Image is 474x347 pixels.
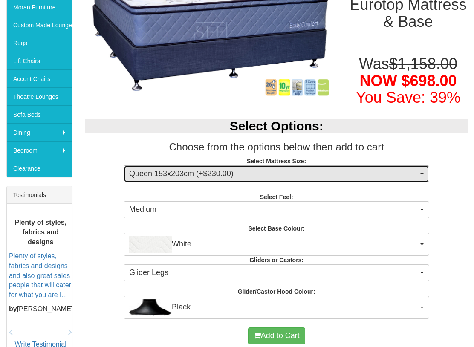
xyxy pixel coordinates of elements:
[238,288,315,295] strong: Glider/Castor Hood Colour:
[129,236,418,253] span: White
[247,158,306,165] strong: Select Mattress Size:
[124,201,429,218] button: Medium
[124,233,429,256] button: WhiteWhite
[9,305,17,312] b: by
[129,267,418,278] span: Glider Legs
[349,55,468,106] h1: Was
[389,55,457,72] del: $1,158.00
[129,204,418,215] span: Medium
[7,16,72,34] a: Custom Made Lounges
[249,257,303,263] strong: Gliders or Castors:
[129,168,418,179] span: Queen 153x203cm (+$230.00)
[129,236,172,253] img: White
[7,186,72,204] div: Testimonials
[129,299,418,316] span: Black
[9,304,72,314] p: [PERSON_NAME]
[7,123,72,141] a: Dining
[9,252,71,298] a: Plenty of styles, fabrics and designs and also great sales people that will cater for what you ar...
[7,34,72,52] a: Rugs
[359,72,457,90] span: NOW $698.00
[7,105,72,123] a: Sofa Beds
[356,89,460,106] font: You Save: 39%
[230,119,324,133] b: Select Options:
[129,299,172,316] img: Black
[260,194,293,200] strong: Select Feel:
[85,142,468,153] h3: Choose from the options below then add to cart
[248,327,305,344] button: Add to Cart
[7,87,72,105] a: Theatre Lounges
[124,264,429,281] button: Glider Legs
[7,141,72,159] a: Bedroom
[124,165,429,182] button: Queen 153x203cm (+$230.00)
[7,69,72,87] a: Accent Chairs
[14,219,66,246] b: Plenty of styles, fabrics and designs
[124,296,429,319] button: BlackBlack
[7,52,72,69] a: Lift Chairs
[7,159,72,177] a: Clearance
[249,225,305,232] strong: Select Base Colour:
